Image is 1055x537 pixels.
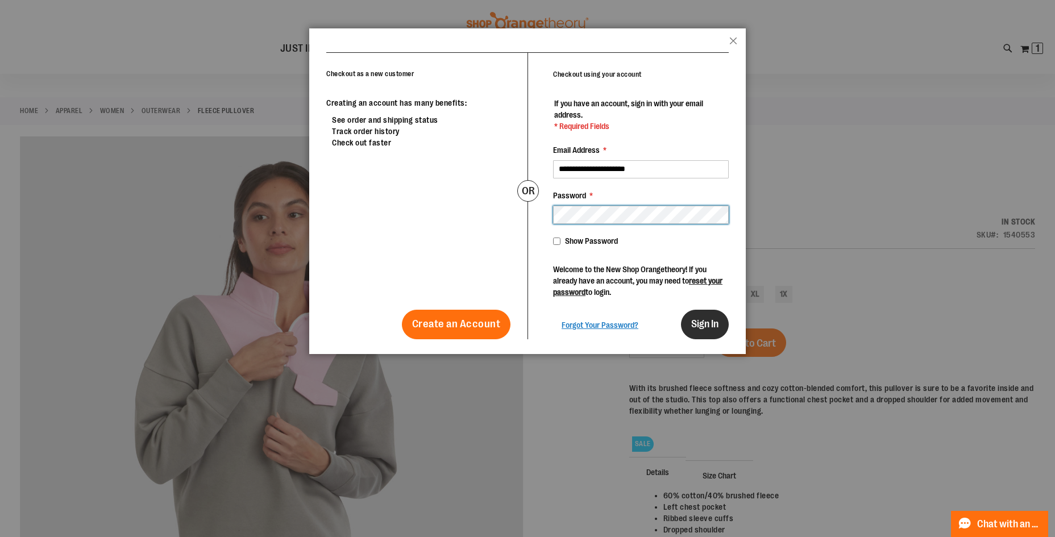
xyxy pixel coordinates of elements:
[326,70,414,78] strong: Checkout as a new customer
[951,511,1049,537] button: Chat with an Expert
[681,310,729,339] button: Sign In
[412,318,501,330] span: Create an Account
[562,319,638,331] a: Forgot Your Password?
[553,70,642,78] strong: Checkout using your account
[553,276,722,297] a: reset your password
[402,310,511,339] a: Create an Account
[332,137,510,148] li: Check out faster
[326,97,510,109] p: Creating an account has many benefits:
[517,180,539,202] div: or
[332,114,510,126] li: See order and shipping status
[565,236,618,245] span: Show Password
[554,99,703,119] span: If you have an account, sign in with your email address.
[562,320,638,330] span: Forgot Your Password?
[553,145,600,155] span: Email Address
[977,519,1041,530] span: Chat with an Expert
[691,318,718,330] span: Sign In
[554,120,728,132] span: * Required Fields
[553,191,586,200] span: Password
[553,264,729,298] p: Welcome to the New Shop Orangetheory! If you already have an account, you may need to to login.
[332,126,510,137] li: Track order history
